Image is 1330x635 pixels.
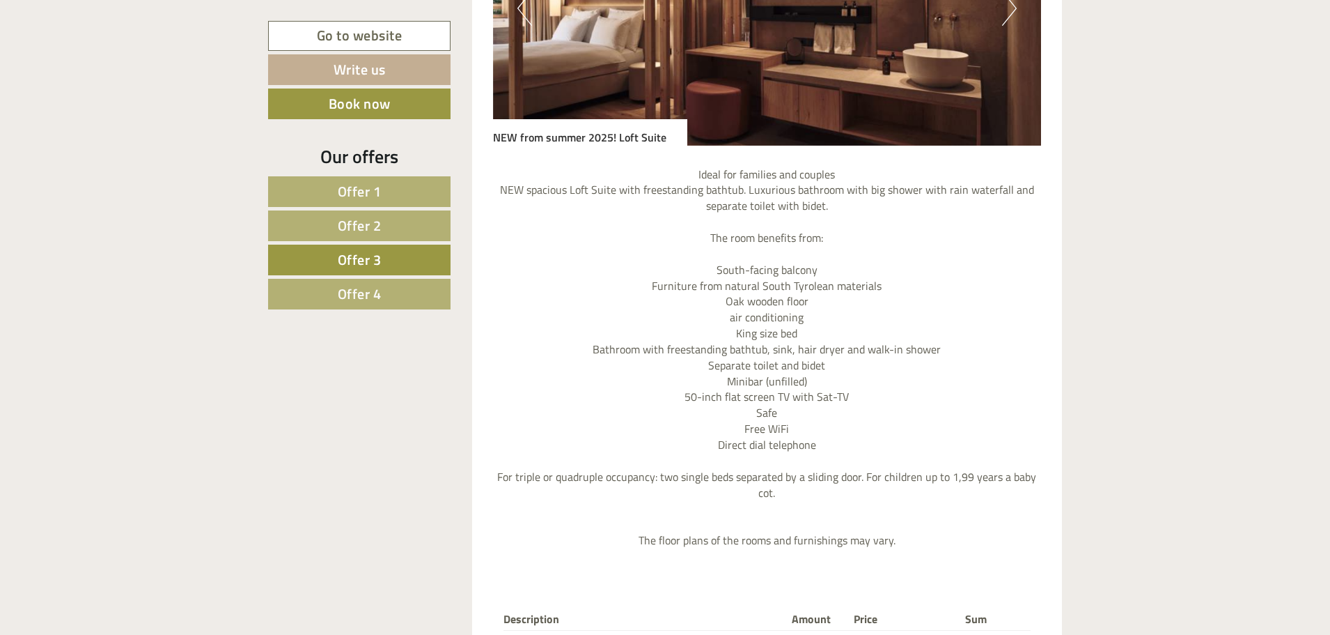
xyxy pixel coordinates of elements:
[848,609,959,630] th: Price
[493,167,1042,549] p: Ideal for families and couples NEW spacious Loft Suite with freestanding bathtub. Luxurious bathr...
[338,249,382,270] span: Offer 3
[268,89,451,119] a: Book now
[503,609,786,630] th: Description
[338,215,382,236] span: Offer 2
[268,21,451,51] a: Go to website
[338,283,382,305] span: Offer 4
[786,609,849,630] th: Amount
[960,609,1031,630] th: Sum
[493,119,687,146] div: NEW from summer 2025! Loft Suite
[338,181,382,202] span: Offer 1
[268,54,451,85] a: Write us
[268,144,451,169] div: Our offers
